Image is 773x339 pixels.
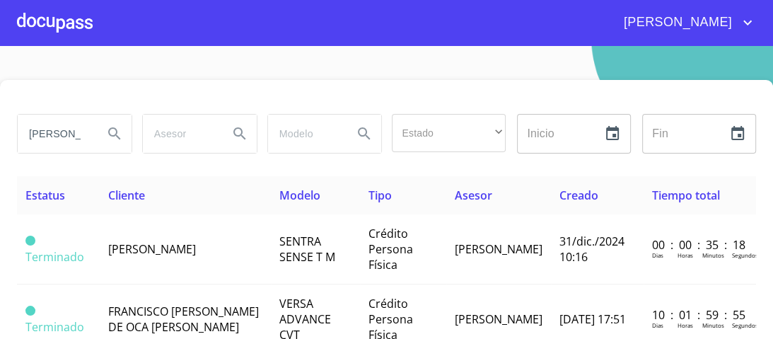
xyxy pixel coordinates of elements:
span: Terminado [25,306,35,316]
p: Dias [652,251,663,259]
span: [PERSON_NAME] [455,311,542,327]
p: Minutos [702,321,724,329]
input: search [268,115,342,153]
span: [PERSON_NAME] [613,11,739,34]
input: search [143,115,217,153]
p: 10 : 01 : 59 : 55 [652,307,748,323]
span: 31/dic./2024 10:16 [559,234,624,265]
p: Horas [678,251,693,259]
span: Asesor [455,188,492,203]
span: Modelo [279,188,320,203]
span: Creado [559,188,598,203]
span: Tiempo total [652,188,720,203]
p: Segundos [732,321,758,329]
span: Tipo [368,188,392,203]
input: search [18,115,92,153]
p: Dias [652,321,663,329]
p: Horas [678,321,693,329]
div: ​ [392,114,506,152]
span: [DATE] 17:51 [559,311,626,327]
span: Cliente [108,188,145,203]
button: Search [223,117,257,151]
span: Terminado [25,319,84,335]
span: Terminado [25,236,35,246]
span: [PERSON_NAME] [108,241,196,257]
p: Minutos [702,251,724,259]
button: Search [347,117,381,151]
span: Estatus [25,188,65,203]
p: Segundos [732,251,758,259]
span: [PERSON_NAME] [455,241,542,257]
span: SENTRA SENSE T M [279,234,335,265]
span: Crédito Persona Física [368,226,413,272]
button: account of current user [613,11,756,34]
p: 00 : 00 : 35 : 18 [652,237,748,253]
span: Terminado [25,249,84,265]
button: Search [98,117,132,151]
span: FRANCISCO [PERSON_NAME] DE OCA [PERSON_NAME] [108,304,259,335]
